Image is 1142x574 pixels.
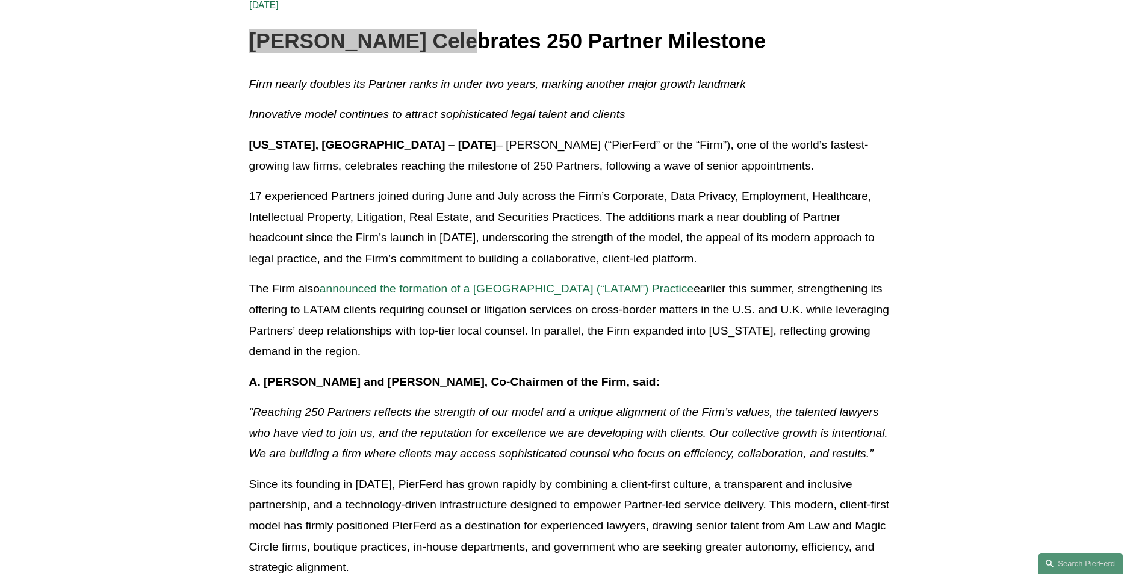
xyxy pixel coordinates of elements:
[249,138,497,151] strong: [US_STATE], [GEOGRAPHIC_DATA] – [DATE]
[249,186,893,269] p: 17 experienced Partners joined during June and July across the Firm’s Corporate, Data Privacy, Em...
[249,135,893,176] p: – [PERSON_NAME] (“PierFerd” or the “Firm”), one of the world’s fastest-growing law firms, celebra...
[320,282,694,295] a: announced the formation of a [GEOGRAPHIC_DATA] (“LATAM”) Practice
[249,108,625,120] em: Innovative model continues to attract sophisticated legal talent and clients
[249,29,893,53] h1: [PERSON_NAME] Celebrates 250 Partner Milestone
[249,279,893,362] p: The Firm also earlier this summer, strengthening its offering to LATAM clients requiring counsel ...
[249,406,892,460] em: “Reaching 250 Partners reflects the strength of our model and a unique alignment of the Firm’s va...
[249,375,660,388] strong: A. [PERSON_NAME] and [PERSON_NAME], Co-Chairmen of the Firm, said:
[249,78,746,90] em: Firm nearly doubles its Partner ranks in under two years, marking another major growth landmark
[1038,553,1123,574] a: Search this site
